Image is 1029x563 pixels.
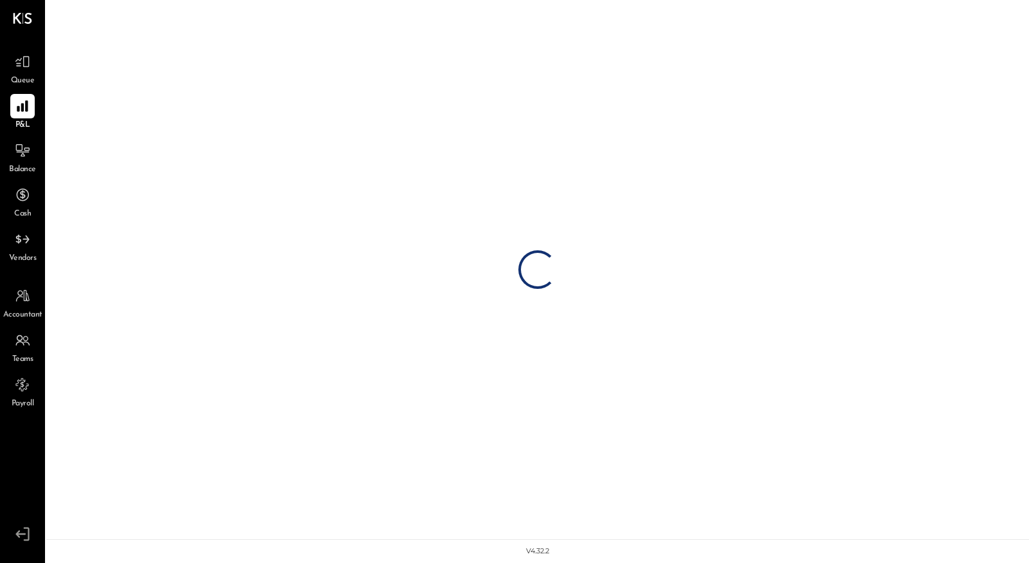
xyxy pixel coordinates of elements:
[1,284,44,321] a: Accountant
[1,328,44,365] a: Teams
[9,253,37,264] span: Vendors
[1,94,44,131] a: P&L
[1,227,44,264] a: Vendors
[1,138,44,176] a: Balance
[9,164,36,176] span: Balance
[1,183,44,220] a: Cash
[12,354,33,365] span: Teams
[3,309,42,321] span: Accountant
[11,75,35,87] span: Queue
[15,120,30,131] span: P&L
[12,398,34,410] span: Payroll
[1,373,44,410] a: Payroll
[14,208,31,220] span: Cash
[526,546,549,557] div: v 4.32.2
[1,50,44,87] a: Queue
